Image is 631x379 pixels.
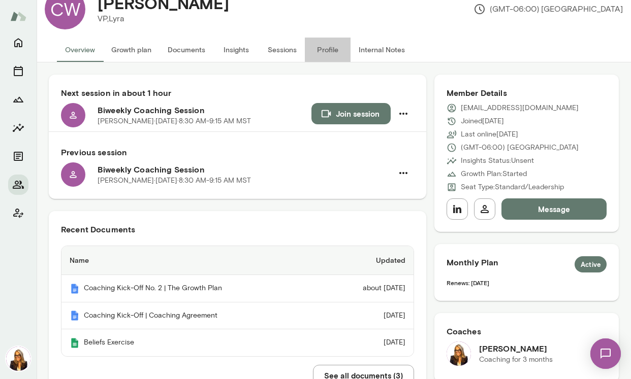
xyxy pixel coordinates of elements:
[322,275,413,302] td: about [DATE]
[213,38,259,62] button: Insights
[8,175,28,195] button: Members
[61,275,322,302] th: Coaching Kick-Off No. 2 | The Growth Plan
[322,302,413,330] td: [DATE]
[461,143,579,153] p: (GMT-06:00) [GEOGRAPHIC_DATA]
[447,87,607,99] h6: Member Details
[61,302,322,330] th: Coaching Kick-Off | Coaching Agreement
[98,13,229,25] p: VP, Lyra
[447,256,607,272] h6: Monthly Plan
[8,89,28,110] button: Growth Plan
[311,103,391,124] button: Join session
[479,355,553,365] p: Coaching for 3 months
[8,32,28,53] button: Home
[461,169,527,179] p: Growth Plan: Started
[447,325,607,337] h6: Coaches
[70,284,80,294] img: Mento
[98,116,251,126] p: [PERSON_NAME] · [DATE] · 8:30 AM-9:15 AM MST
[575,260,607,270] span: Active
[98,163,393,176] h6: Biweekly Coaching Session
[8,61,28,81] button: Sessions
[447,341,471,366] img: Melissa Lemberg
[10,7,26,26] img: Mento
[322,246,413,275] th: Updated
[70,338,80,348] img: Mento
[61,223,414,235] h6: Recent Documents
[98,104,311,116] h6: Biweekly Coaching Session
[61,146,414,158] h6: Previous session
[61,329,322,356] th: Beliefs Exercise
[61,246,322,275] th: Name
[461,182,564,192] p: Seat Type: Standard/Leadership
[501,198,607,220] button: Message
[70,311,80,321] img: Mento
[461,103,579,113] p: [EMAIL_ADDRESS][DOMAIN_NAME]
[259,38,305,62] button: Sessions
[6,347,30,371] img: Melissa Lemberg
[305,38,351,62] button: Profile
[322,329,413,356] td: [DATE]
[8,203,28,223] button: Client app
[57,38,103,62] button: Overview
[98,176,251,186] p: [PERSON_NAME] · [DATE] · 8:30 AM-9:15 AM MST
[160,38,213,62] button: Documents
[461,156,534,166] p: Insights Status: Unsent
[351,38,413,62] button: Internal Notes
[447,279,489,286] span: Renews: [DATE]
[479,342,553,355] h6: [PERSON_NAME]
[103,38,160,62] button: Growth plan
[61,87,414,99] h6: Next session in about 1 hour
[8,118,28,138] button: Insights
[474,3,623,15] p: (GMT-06:00) [GEOGRAPHIC_DATA]
[8,146,28,166] button: Documents
[461,116,504,126] p: Joined [DATE]
[461,129,518,140] p: Last online [DATE]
